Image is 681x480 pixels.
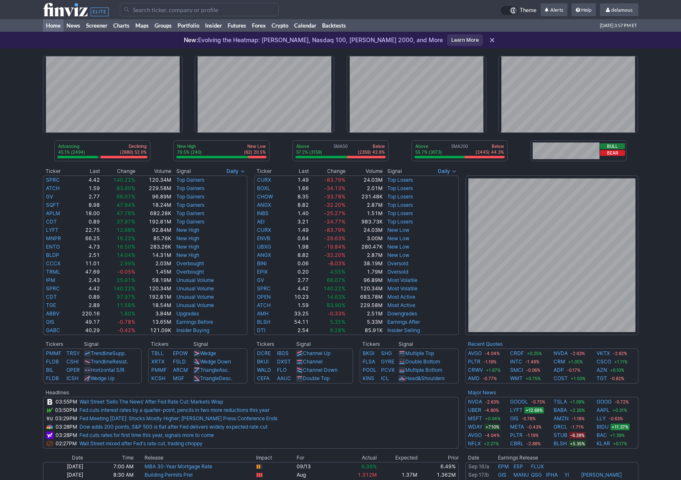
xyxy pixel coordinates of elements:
a: Top Losers [387,218,413,225]
a: Crypto [269,19,291,32]
td: 8.98 [71,201,100,209]
a: TRSY [66,350,80,356]
td: 1.49 [285,226,309,234]
a: Double Top [303,375,330,381]
a: Multiple Top [405,350,434,356]
td: 96.89M [136,193,172,201]
td: 0.64 [285,234,309,243]
a: BKGI [363,350,374,356]
a: Oversold [387,269,408,275]
a: PLTR [510,431,523,439]
a: DXST [277,358,291,365]
a: Fed cuts interest rates by a quarter-point, pencils in two more reductions this year [79,407,269,413]
a: MGF [173,375,184,381]
a: Downgrades [387,310,417,317]
span: New: [184,36,198,43]
a: PMMF [46,350,61,356]
a: BLSH [554,439,567,448]
a: CURX [257,227,271,233]
th: Volume [136,167,172,175]
p: Evolving the Heatmap: [PERSON_NAME], Nasdaq 100, [PERSON_NAME] 2000, and More [184,36,443,44]
a: Portfolio [175,19,202,32]
a: Earnings After [387,319,420,325]
a: FLDB [46,375,59,381]
a: DTI [257,327,265,333]
span: -33.78% [324,193,346,200]
a: CURX [257,177,271,183]
td: 983.73K [346,218,383,226]
a: Unusual Volume [176,302,214,308]
span: Daily [438,167,450,175]
td: 2.01M [346,184,383,193]
a: TBLL [151,350,164,356]
span: -34.13% [324,185,346,191]
a: CCCX [46,260,61,267]
a: BIDU [597,423,609,431]
a: Fed Meeting [DATE]: Stocks Mostly Higher; [PERSON_NAME] Press Conference Ends [79,415,277,422]
a: KINS [363,375,374,381]
span: 16.22% [117,235,135,241]
a: Wedge Up [91,375,114,381]
a: STUB [554,431,567,439]
a: BABA [554,406,567,414]
a: New Low [387,235,409,241]
p: (2880) 52.0% [120,149,147,155]
a: Horizontal S/R [91,367,125,373]
p: (62) 20.5% [244,149,266,155]
p: (2445) 44.3% [475,149,504,155]
td: 2.87M [346,201,383,209]
td: 1.59 [71,184,100,193]
a: Dow adds 200 points, S&P 500 is flat after Fed delivers widely expected rate cut [79,424,267,430]
a: MNPR [46,235,61,241]
a: QSG [531,472,542,478]
a: POOL [363,367,376,373]
a: YI [564,472,569,478]
a: WALD [257,367,271,373]
a: Maps [132,19,152,32]
a: TGE [46,302,56,308]
a: Alerts [541,3,567,17]
a: DCRE [257,350,271,356]
a: SPRC [257,285,271,292]
a: Major News [468,389,496,396]
td: 0.89 [71,218,100,226]
td: 231.48K [346,193,383,201]
a: Channel Up [303,350,330,356]
a: Unusual Volume [176,285,214,292]
th: Ticker [43,167,71,175]
a: Charts [110,19,132,32]
b: Recent Quotes [468,341,503,347]
a: CSCO [597,358,611,366]
a: CRDF [510,349,524,358]
span: -25.27% [324,210,346,216]
span: Signal [387,168,402,175]
a: New High [176,252,199,258]
a: ICSH [66,375,79,381]
th: Volume [346,167,383,175]
th: Ticker [254,167,285,175]
a: BLDP [46,252,59,258]
input: Search [120,3,279,16]
a: Help [572,3,596,17]
a: OPER [66,367,80,373]
span: -24.77% [324,218,346,225]
a: IBDS [277,350,289,356]
a: INBS [257,210,269,216]
a: PCVX [381,367,395,373]
a: ENVB [257,235,270,241]
span: -29.63% [324,235,346,241]
a: Oversold [387,260,408,267]
a: Unusual Volume [176,294,214,300]
a: FSLD [173,358,186,365]
span: 66.07% [117,193,135,200]
a: New Low [387,244,409,250]
a: ANGX [257,252,271,258]
td: 24.03M [346,175,383,184]
span: -83.79% [324,177,346,183]
a: GV [257,277,264,283]
a: NVDA [554,349,568,358]
button: Bear [600,150,625,156]
a: Forex [249,19,269,32]
p: 79.5% (240) [177,149,202,155]
p: New High [177,143,202,149]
